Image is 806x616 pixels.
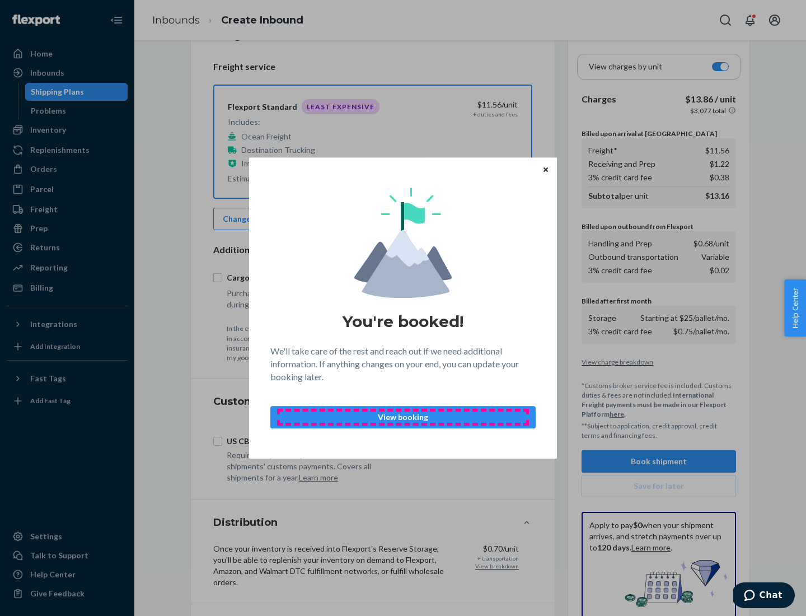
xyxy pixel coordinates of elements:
[280,412,526,423] p: View booking
[354,188,452,298] img: svg+xml,%3Csvg%20viewBox%3D%220%200%20174%20197%22%20fill%3D%22none%22%20xmlns%3D%22http%3A%2F%2F...
[270,345,536,384] p: We'll take care of the rest and reach out if we need additional information. If anything changes ...
[270,406,536,428] button: View booking
[540,163,551,175] button: Close
[26,8,49,18] span: Chat
[343,311,463,332] h1: You're booked!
